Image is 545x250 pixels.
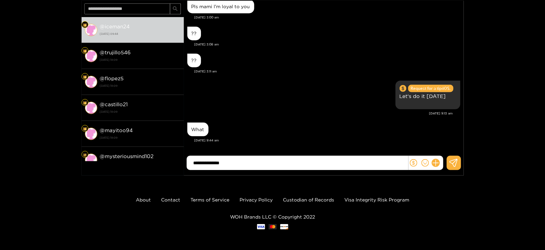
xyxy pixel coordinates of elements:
img: conversation [85,128,97,140]
a: Terms of Service [190,197,229,202]
strong: @ mayitoo94 [100,127,133,133]
img: conversation [85,76,97,88]
button: dollar [408,158,419,168]
strong: [DATE] 18:09 [100,135,181,141]
div: [DATE] 3:08 am [195,42,460,47]
strong: [DATE] 09:44 [100,31,181,37]
img: Fan Level [83,101,87,105]
a: Visa Integrity Risk Program [344,197,409,202]
div: Aug. 21, 9:44 am [187,123,209,136]
div: ?? [191,31,197,36]
div: [DATE] 3:11 am [195,69,460,74]
div: Pls mami I'm loyal to you [191,4,250,9]
span: smile [421,159,429,167]
strong: @ iceman24 [100,24,130,29]
img: Fan Level [83,153,87,157]
div: Aug. 21, 3:11 am [187,54,201,67]
p: Let's do it [DATE] [400,92,456,100]
span: search [173,6,178,12]
div: What [191,127,204,132]
strong: [DATE] 18:09 [100,109,181,115]
a: About [136,197,151,202]
img: Fan Level [83,75,87,79]
strong: @ flopez5 [100,75,124,81]
a: Contact [161,197,180,202]
div: [DATE] 3:00 am [195,15,460,20]
button: search [170,3,181,14]
div: Aug. 21, 3:08 am [187,27,201,40]
strong: @ castillo21 [100,101,128,107]
div: ?? [191,58,197,63]
strong: @ mysteriousmind102 [100,153,154,159]
div: [DATE] 9:44 am [195,138,460,143]
a: Custodian of Records [283,197,334,202]
strong: [DATE] 18:09 [100,161,181,167]
div: [DATE] 9:13 am [187,111,453,116]
img: conversation [85,102,97,114]
strong: [DATE] 18:09 [100,83,181,89]
span: dollar [410,159,417,167]
div: Aug. 21, 9:13 am [396,81,460,109]
img: conversation [85,24,97,36]
strong: [DATE] 18:09 [100,57,181,63]
img: Fan Level [83,23,87,27]
img: Fan Level [83,127,87,131]
a: Privacy Policy [240,197,273,202]
img: conversation [85,154,97,166]
img: conversation [85,50,97,62]
strong: @ trujillo546 [100,50,131,55]
span: Request for a tip 40 $. [408,85,454,92]
span: dollar-circle [400,85,406,92]
img: Fan Level [83,49,87,53]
